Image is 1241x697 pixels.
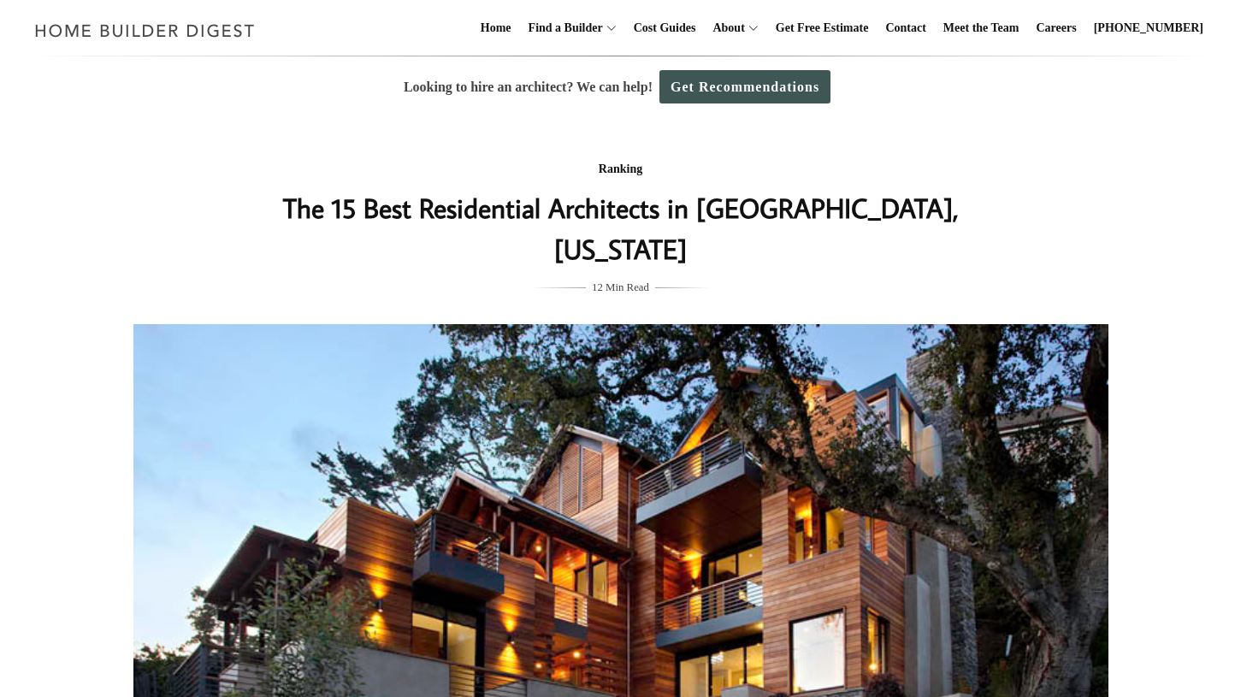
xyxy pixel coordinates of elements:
a: Ranking [599,162,642,175]
img: Home Builder Digest [27,14,263,47]
a: Get Free Estimate [769,1,876,56]
a: Get Recommendations [659,70,830,103]
a: Find a Builder [522,1,603,56]
a: [PHONE_NUMBER] [1087,1,1210,56]
a: Home [474,1,518,56]
a: About [706,1,744,56]
a: Meet the Team [937,1,1026,56]
a: Cost Guides [627,1,703,56]
span: 12 Min Read [592,278,649,297]
h1: The 15 Best Residential Architects in [GEOGRAPHIC_DATA], [US_STATE] [280,187,962,269]
a: Contact [878,1,932,56]
a: Careers [1030,1,1084,56]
